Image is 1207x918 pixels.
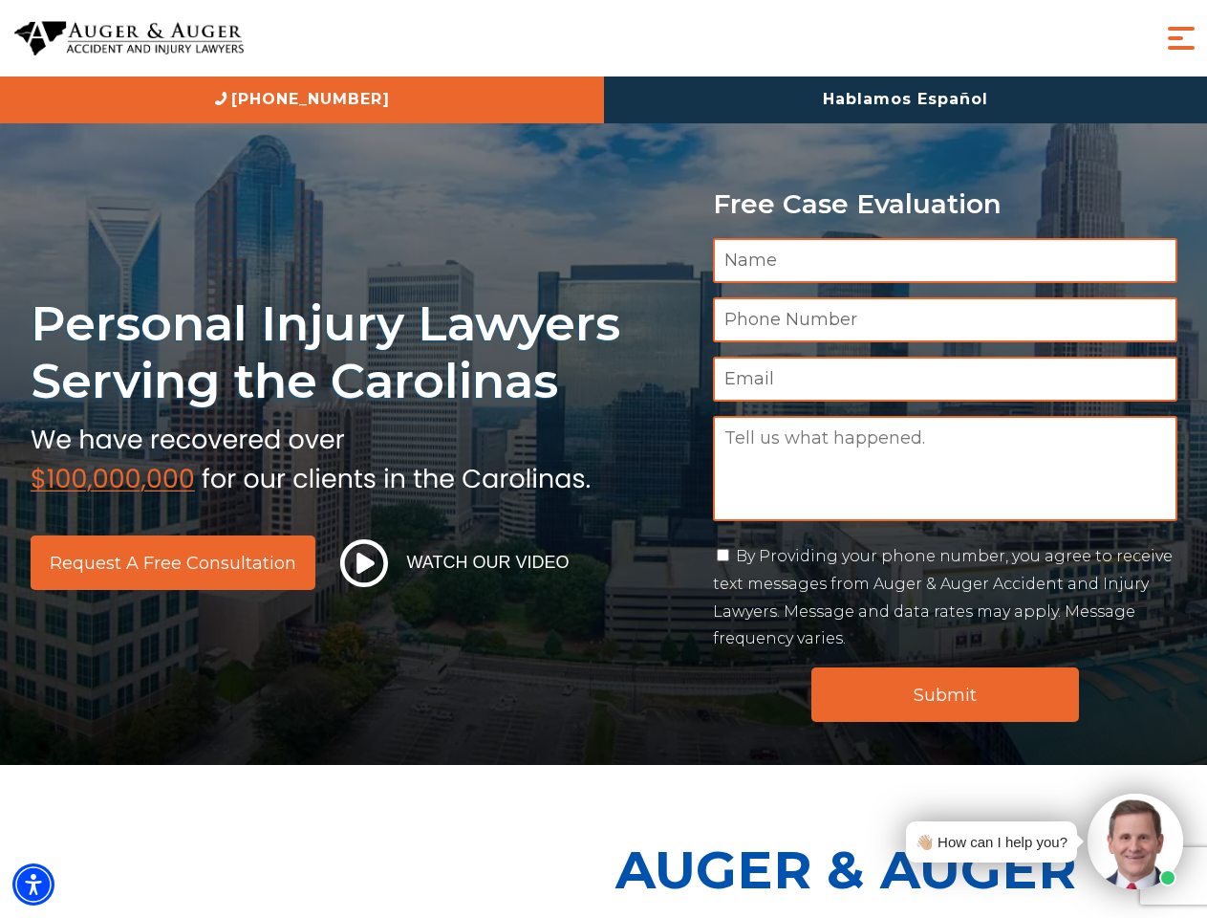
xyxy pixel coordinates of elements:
[713,357,1177,402] input: Email
[14,21,244,56] img: Auger & Auger Accident and Injury Lawyers Logo
[811,667,1079,722] input: Submit
[713,297,1177,342] input: Phone Number
[916,829,1067,855] div: 👋🏼 How can I help you?
[1162,19,1200,57] button: Menu
[31,295,690,410] h1: Personal Injury Lawyers Serving the Carolinas
[713,547,1173,647] label: By Providing your phone number, you agree to receive text messages from Auger & Auger Accident an...
[31,420,591,492] img: sub text
[713,189,1177,219] p: Free Case Evaluation
[713,238,1177,283] input: Name
[334,538,575,588] button: Watch Our Video
[1088,794,1183,889] img: Intaker widget Avatar
[31,535,315,590] a: Request a Free Consultation
[12,863,54,906] div: Accessibility Menu
[615,822,1196,917] p: Auger & Auger
[50,555,296,572] span: Request a Free Consultation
